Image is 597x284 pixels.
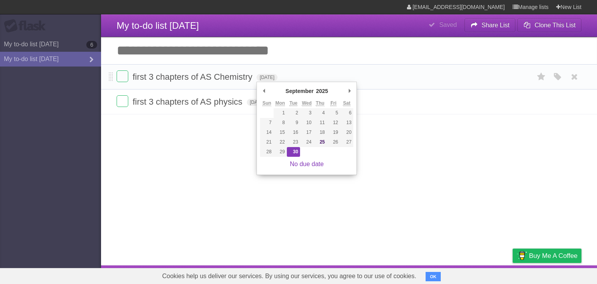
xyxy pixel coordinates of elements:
abbr: Tuesday [290,100,297,106]
button: 17 [300,128,313,137]
b: Share List [482,22,510,28]
abbr: Thursday [316,100,325,106]
button: 11 [313,118,326,128]
abbr: Sunday [262,100,271,106]
div: Flask [4,19,51,33]
button: 6 [340,108,353,118]
button: Previous Month [260,85,268,97]
b: Clone This List [534,22,576,28]
button: 30 [287,147,300,157]
button: 4 [313,108,326,118]
button: 13 [340,118,353,128]
a: Buy me a coffee [513,249,581,263]
div: 2025 [315,85,329,97]
label: Star task [534,70,549,83]
img: Buy me a coffee [517,249,527,262]
button: 12 [327,118,340,128]
a: Terms [476,267,493,282]
button: Clone This List [517,18,581,32]
span: Cookies help us deliver our services. By using our services, you agree to our use of cookies. [154,268,424,284]
button: 2 [287,108,300,118]
abbr: Saturday [343,100,351,106]
button: 15 [274,128,287,137]
button: 10 [300,118,313,128]
button: 29 [274,147,287,157]
button: 20 [340,128,353,137]
span: [DATE] [247,99,268,106]
div: September [285,85,315,97]
span: My to-do list [DATE] [117,20,199,31]
button: 1 [274,108,287,118]
span: Buy me a coffee [529,249,578,263]
b: Saved [439,21,457,28]
button: Next Month [346,85,353,97]
button: 7 [260,118,273,128]
button: 9 [287,118,300,128]
button: 3 [300,108,313,118]
abbr: Wednesday [302,100,312,106]
abbr: Monday [275,100,285,106]
button: Share List [464,18,516,32]
button: 19 [327,128,340,137]
span: first 3 chapters of AS physics [133,97,244,107]
span: [DATE] [257,74,278,81]
button: 14 [260,128,273,137]
button: 8 [274,118,287,128]
a: Suggest a feature [532,267,581,282]
a: Privacy [503,267,523,282]
button: 21 [260,137,273,147]
button: 27 [340,137,353,147]
a: About [409,267,426,282]
button: 28 [260,147,273,157]
button: 18 [313,128,326,137]
button: 26 [327,137,340,147]
a: Developers [435,267,466,282]
label: Done [117,95,128,107]
button: 23 [287,137,300,147]
button: 22 [274,137,287,147]
label: Done [117,70,128,82]
a: No due date [290,161,324,167]
span: first 3 chapters of AS Chemistry [133,72,254,82]
button: 16 [287,128,300,137]
button: 5 [327,108,340,118]
button: 25 [313,137,326,147]
b: 6 [86,41,97,49]
button: 24 [300,137,313,147]
button: OK [426,272,441,281]
abbr: Friday [330,100,336,106]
